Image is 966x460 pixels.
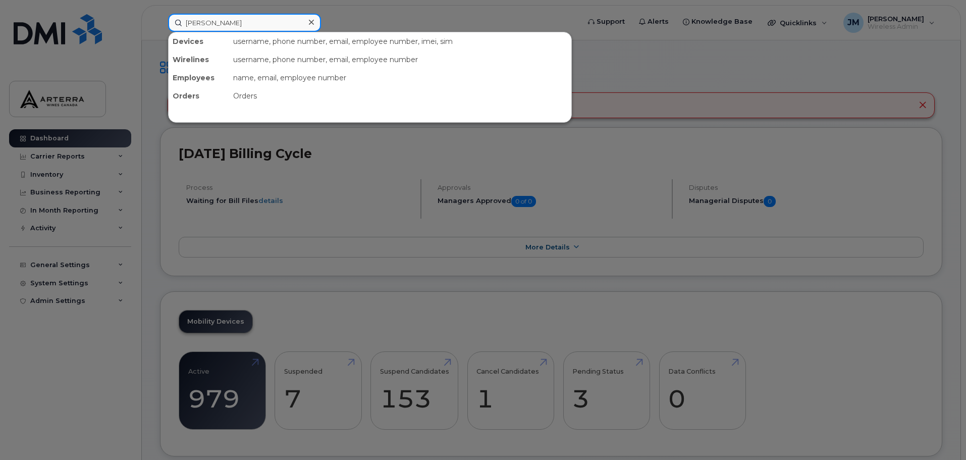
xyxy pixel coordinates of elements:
[229,87,571,105] div: Orders
[229,32,571,50] div: username, phone number, email, employee number, imei, sim
[229,69,571,87] div: name, email, employee number
[169,32,229,50] div: Devices
[169,87,229,105] div: Orders
[169,69,229,87] div: Employees
[229,50,571,69] div: username, phone number, email, employee number
[169,50,229,69] div: Wirelines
